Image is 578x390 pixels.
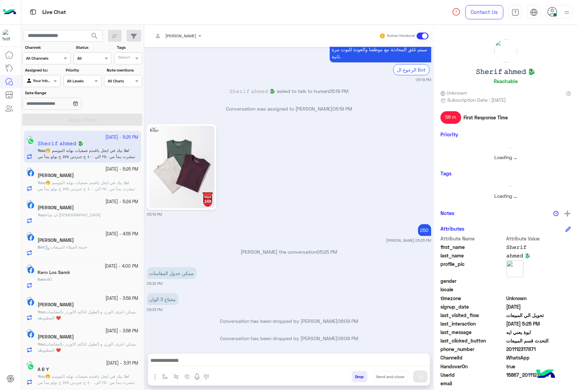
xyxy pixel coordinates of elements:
span: 𝚂𝚑𝚎𝚛𝚒𝚏 [507,243,572,251]
h5: Haitham Ahmed [38,205,74,211]
span: 2025-10-03T13:57:06.556Z [507,303,572,310]
span: Attribute Value [507,235,572,242]
span: last_message [441,329,505,336]
span: 2 [507,354,572,361]
span: First Response Time [464,114,508,121]
img: picture [26,168,33,174]
span: 15867_201112317871 [507,371,572,378]
span: last_visited_flow [441,312,505,319]
label: Note mentions [107,67,142,73]
span: gender [441,277,505,285]
span: null [507,277,572,285]
span: Loading ... [495,154,517,160]
div: loading... [442,180,570,192]
span: ان شاء الله [45,212,101,217]
img: Facebook [27,234,34,241]
h5: Amr Eissa [38,302,74,308]
span: Unknown [441,89,467,96]
h6: Notes [441,210,455,216]
img: send voice note [193,373,201,381]
span: Attribute Name [441,235,505,242]
img: Facebook [27,202,34,209]
span: 201112317871 [507,346,572,353]
span: 06:09 PM [337,318,358,324]
img: picture [26,297,33,303]
div: الرجوع ال Bot [393,64,430,75]
span: You [38,180,44,185]
p: 3/10/2025, 5:25 PM [418,224,431,236]
button: Trigger scenario [171,371,182,382]
label: Assigned to: [25,67,60,73]
a: Contact Us [466,5,503,19]
span: last_clicked_button [441,337,505,344]
small: 05:19 PM [416,77,431,82]
p: Conversation was assigned to [PERSON_NAME] [147,105,431,112]
img: picture [26,232,33,238]
label: Tags [117,44,142,51]
img: tab [29,8,37,16]
span: 2025-10-03T14:25:30.888Z [507,320,572,327]
span: null [507,286,572,293]
span: first_name [441,243,505,251]
h5: A B Y [38,367,49,372]
p: [PERSON_NAME] the conversation [147,248,431,255]
img: Facebook [27,331,34,338]
img: hulul-logo.png [534,363,558,387]
label: Channel: [25,44,70,51]
span: Unknown [507,295,572,302]
img: 553042941_3154010228091753_1303346965252764320_n.jpg [149,126,214,208]
img: send message [417,373,424,380]
span: last_name [441,252,505,259]
span: You [38,309,44,314]
span: phone_number [441,346,505,353]
p: 𝚂𝚑𝚎𝚛𝚒𝚏 𝚊𝚑𝚖𝚎𝚍 🐉 asked to talk to human [147,87,431,95]
img: select flow [162,374,168,379]
small: [DATE] - 3:59 PM [106,295,139,302]
h5: Ali Mohamed [38,237,74,243]
span: signup_date [441,303,505,310]
span: خدمة العملاء المبيعات [45,245,87,250]
small: [DATE] - 4:55 PM [106,231,139,237]
small: [DATE] - 5:25 PM [106,166,139,173]
a: tab [509,5,522,19]
h6: Tags [441,170,571,176]
span: UserId [441,371,505,378]
h5: 𝚂𝚑𝚎𝚛𝚒𝚏 𝚊𝚑𝚖𝚎𝚍 🐉 [476,68,536,76]
span: ChannelId [441,354,505,361]
span: email [441,380,505,387]
small: [DATE] - 5:24 PM [106,199,139,205]
span: 05:19 PM [329,88,349,94]
label: Priority [66,67,101,73]
span: You [38,342,44,347]
span: Kero [38,277,46,282]
b: : [38,277,47,282]
span: Loading ... [495,193,517,199]
p: Conversation has been dropped by [PERSON_NAME] [147,317,431,325]
div: loading... [442,142,570,154]
b: : [38,342,45,347]
img: picture [507,260,524,277]
p: 3/10/2025, 5:33 PM [147,293,179,305]
img: spinner [452,8,460,16]
span: اهلا بيك في ايجل يافندم تصفيات نهايه الموسم 🤭 تيشرت يبدأ من ٢٥٠ الي ٤٠٠ ج جبردين ٥٧٥ ج بولو يبدأ ... [38,180,136,216]
h5: Mohamed Kassem [38,173,74,178]
label: Date Range [25,90,101,96]
span: 40 [47,277,52,282]
span: 05:25 PM [317,249,337,255]
span: null [507,380,572,387]
button: Apply Filters [22,114,142,126]
img: make a call [204,374,209,380]
button: Send and close [373,371,408,383]
img: picture [26,200,33,206]
span: Bot [38,245,44,250]
button: Drop [352,371,368,383]
span: true [507,363,572,370]
img: picture [26,265,33,271]
button: search [86,30,103,44]
img: picture [26,361,33,367]
img: create order [185,374,190,379]
span: timezone [441,295,505,302]
small: [DATE] - 3:31 PM [106,360,139,367]
span: ممكن اعرف الوزن و الطول لتاكيد الاوردر بالمقاسات المظبوطه ❤️ [38,342,136,353]
small: 05:32 PM [147,281,163,286]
